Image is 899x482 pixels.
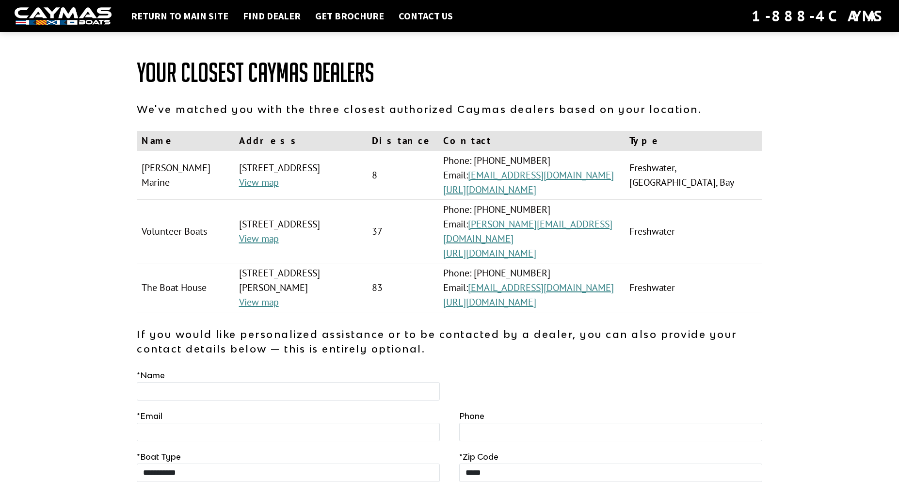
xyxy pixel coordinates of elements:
td: [STREET_ADDRESS] [234,200,367,263]
a: Find Dealer [238,10,305,22]
label: Boat Type [137,451,181,463]
td: 37 [367,200,438,263]
td: The Boat House [137,263,234,312]
a: Return to main site [126,10,233,22]
th: Address [234,131,367,151]
a: View map [239,296,279,308]
td: Phone: [PHONE_NUMBER] Email: [438,200,625,263]
label: Name [137,370,165,381]
td: [STREET_ADDRESS] [234,151,367,200]
p: We've matched you with the three closest authorized Caymas dealers based on your location. [137,102,762,116]
td: Freshwater [625,263,762,312]
a: [PERSON_NAME][EMAIL_ADDRESS][DOMAIN_NAME] [443,218,612,245]
h1: Your Closest Caymas Dealers [137,58,762,87]
td: 83 [367,263,438,312]
td: Phone: [PHONE_NUMBER] Email: [438,263,625,312]
td: Freshwater, [GEOGRAPHIC_DATA], Bay [625,151,762,200]
label: Zip Code [459,451,498,463]
td: Phone: [PHONE_NUMBER] Email: [438,151,625,200]
a: [EMAIL_ADDRESS][DOMAIN_NAME] [468,281,614,294]
th: Distance [367,131,438,151]
a: View map [239,232,279,245]
img: white-logo-c9c8dbefe5ff5ceceb0f0178aa75bf4bb51f6bca0971e226c86eb53dfe498488.png [15,7,112,25]
td: Volunteer Boats [137,200,234,263]
td: Freshwater [625,200,762,263]
td: [PERSON_NAME] Marine [137,151,234,200]
td: 8 [367,151,438,200]
p: If you would like personalized assistance or to be contacted by a dealer, you can also provide yo... [137,327,762,356]
th: Name [137,131,234,151]
td: [STREET_ADDRESS][PERSON_NAME] [234,263,367,312]
label: Phone [459,410,484,422]
th: Type [625,131,762,151]
a: [URL][DOMAIN_NAME] [443,296,536,308]
label: Email [137,410,162,422]
a: View map [239,176,279,189]
a: [URL][DOMAIN_NAME] [443,183,536,196]
th: Contact [438,131,625,151]
a: Contact Us [394,10,458,22]
div: 1-888-4CAYMAS [752,5,884,27]
a: Get Brochure [310,10,389,22]
a: [EMAIL_ADDRESS][DOMAIN_NAME] [468,169,614,181]
a: [URL][DOMAIN_NAME] [443,247,536,259]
